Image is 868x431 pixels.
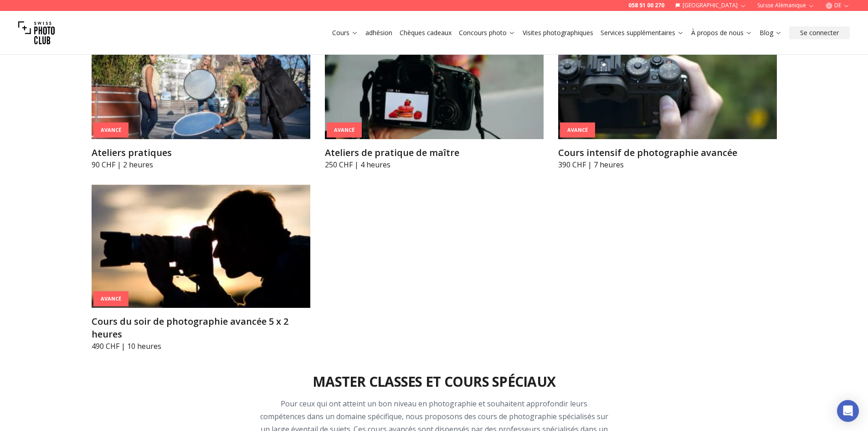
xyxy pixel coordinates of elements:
font: Services supplémentaires [601,28,675,37]
img: Ateliers pratiques [92,16,310,139]
font: Avancé [567,126,588,133]
font: 490 [92,341,104,351]
img: Club photo suisse [18,15,55,51]
a: À propos de nous [691,28,752,37]
a: Chèques cadeaux [400,28,452,37]
font: 250 [325,160,337,170]
a: Visites photographiques [523,28,593,37]
a: Services supplémentaires [601,28,684,37]
button: À propos de nous [688,26,756,39]
button: Visites photographiques [519,26,597,39]
a: Cours du soir de photographie avancée 5 x 2 heuresAvancéCours du soir de photographie avancée 5 x... [92,185,310,352]
font: 058 51 00 270 [628,1,664,9]
font: Se connecter [800,28,839,37]
img: Ateliers de pratique de maître [325,16,544,139]
button: Blog [756,26,786,39]
font: CHF [102,160,115,170]
img: Cours du soir de photographie avancée 5 x 2 heures [92,185,310,308]
img: Cours intensif de photographie avancée [558,16,777,139]
a: 058 51 00 270 [628,2,664,9]
font: CHF [572,160,586,170]
font: 390 [558,160,570,170]
font: | 2 heures [117,160,153,170]
button: adhésion [362,26,396,39]
button: Concours photo [455,26,519,39]
a: Ateliers de pratique de maîtreAvancéAteliers de pratique de maître250 CHF | 4 heures [325,16,544,170]
font: Ateliers pratiques [92,146,172,159]
font: Avancé [101,295,121,302]
font: Avancé [334,126,354,133]
font: CHF [339,160,353,170]
font: | 10 heures [121,341,161,351]
font: CHF [106,341,119,351]
button: Services supplémentaires [597,26,688,39]
div: Open Intercom Messenger [837,400,859,422]
font: Master Classes et cours spéciaux [313,372,555,391]
font: | 7 heures [588,160,624,170]
font: Cours du soir de photographie avancée 5 x 2 heures [92,315,288,340]
a: Cours intensif de photographie avancéeAvancéCours intensif de photographie avancée390 CHF | 7 heures [558,16,777,170]
a: Blog [760,28,782,37]
font: Concours photo [459,28,507,37]
font: | 4 heures [354,160,390,170]
font: Ateliers de pratique de maître [325,146,459,159]
font: Suisse alémanique [757,1,806,9]
font: Cours intensif de photographie avancée [558,146,737,159]
font: À propos de nous [691,28,744,37]
font: DE [834,1,841,9]
font: 90 [92,160,100,170]
font: [GEOGRAPHIC_DATA] [683,1,738,9]
button: Cours [329,26,362,39]
a: Cours [332,28,358,37]
font: Blog [760,28,773,37]
font: Avancé [101,126,121,133]
button: Se connecter [789,26,850,39]
a: adhésion [365,28,392,37]
font: Cours [332,28,349,37]
button: Chèques cadeaux [396,26,455,39]
a: Ateliers pratiquesAvancéAteliers pratiques90 CHF | 2 heures [92,16,310,170]
a: Concours photo [459,28,515,37]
